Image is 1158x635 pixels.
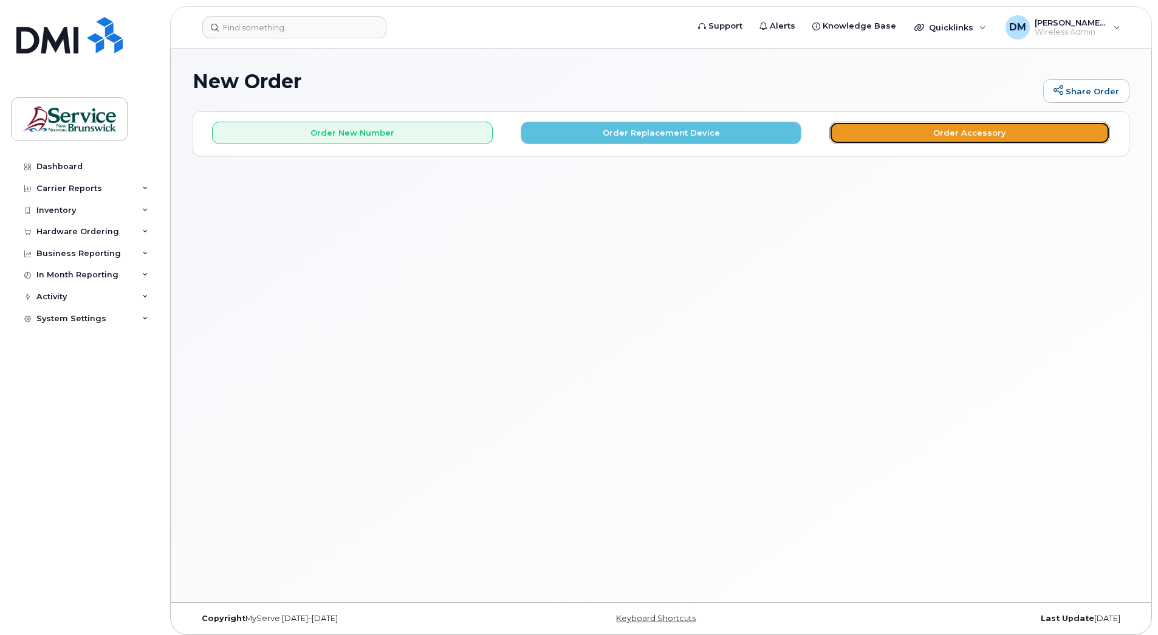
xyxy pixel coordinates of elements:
h1: New Order [193,71,1037,92]
div: [DATE] [817,614,1129,623]
a: Share Order [1043,79,1129,103]
button: Order Accessory [829,122,1110,144]
button: Order New Number [212,122,493,144]
strong: Copyright [202,614,245,623]
strong: Last Update [1041,614,1094,623]
a: Keyboard Shortcuts [616,614,696,623]
div: MyServe [DATE]–[DATE] [193,614,505,623]
button: Order Replacement Device [521,122,801,144]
